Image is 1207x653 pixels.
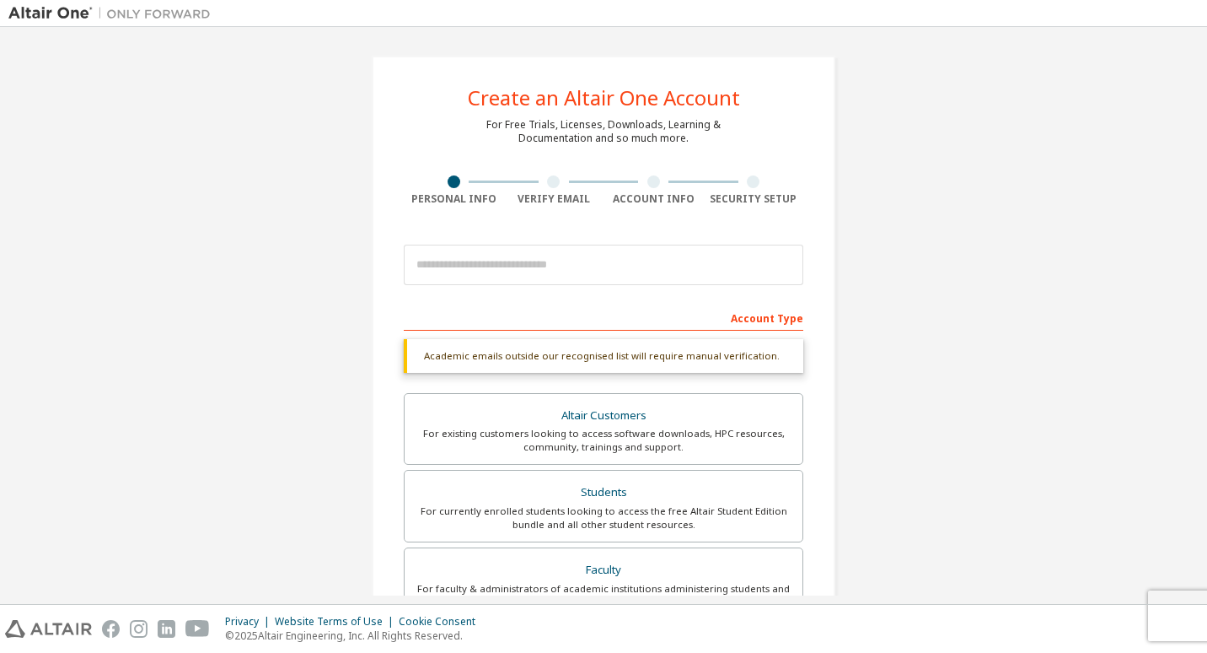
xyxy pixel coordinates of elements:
div: Faculty [415,559,792,582]
img: youtube.svg [185,620,210,638]
div: For faculty & administrators of academic institutions administering students and accessing softwa... [415,582,792,609]
div: Security Setup [704,192,804,206]
img: linkedin.svg [158,620,175,638]
div: Website Terms of Use [275,615,399,629]
div: Cookie Consent [399,615,485,629]
div: Academic emails outside our recognised list will require manual verification. [404,339,803,373]
div: Create an Altair One Account [468,88,740,108]
img: instagram.svg [130,620,148,638]
img: facebook.svg [102,620,120,638]
img: altair_logo.svg [5,620,92,638]
div: Students [415,481,792,505]
div: Altair Customers [415,404,792,428]
div: Account Type [404,304,803,331]
div: For existing customers looking to access software downloads, HPC resources, community, trainings ... [415,427,792,454]
div: Verify Email [504,192,604,206]
p: © 2025 Altair Engineering, Inc. All Rights Reserved. [225,629,485,643]
div: Privacy [225,615,275,629]
img: Altair One [8,5,219,22]
div: Personal Info [404,192,504,206]
div: For Free Trials, Licenses, Downloads, Learning & Documentation and so much more. [486,118,721,145]
div: For currently enrolled students looking to access the free Altair Student Edition bundle and all ... [415,505,792,532]
div: Account Info [603,192,704,206]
